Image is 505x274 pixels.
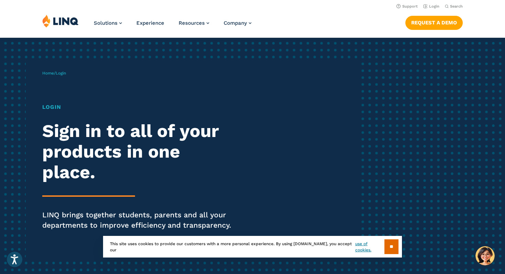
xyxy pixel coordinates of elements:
[405,14,463,30] nav: Button Navigation
[224,20,247,26] span: Company
[405,16,463,30] a: Request a Demo
[42,121,237,182] h2: Sign in to all of your products in one place.
[42,103,237,111] h1: Login
[423,4,439,9] a: Login
[42,71,66,76] span: /
[42,210,237,230] p: LINQ brings together students, parents and all your departments to improve efficiency and transpa...
[136,20,164,26] a: Experience
[179,20,209,26] a: Resources
[224,20,251,26] a: Company
[450,4,463,9] span: Search
[42,71,54,76] a: Home
[355,241,384,253] a: use of cookies.
[103,236,402,258] div: This site uses cookies to provide our customers with a more personal experience. By using [DOMAIN...
[56,71,66,76] span: Login
[475,246,495,265] button: Hello, have a question? Let’s chat.
[94,14,251,37] nav: Primary Navigation
[179,20,205,26] span: Resources
[94,20,117,26] span: Solutions
[42,14,79,27] img: LINQ | K‑12 Software
[396,4,418,9] a: Support
[445,4,463,9] button: Open Search Bar
[94,20,122,26] a: Solutions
